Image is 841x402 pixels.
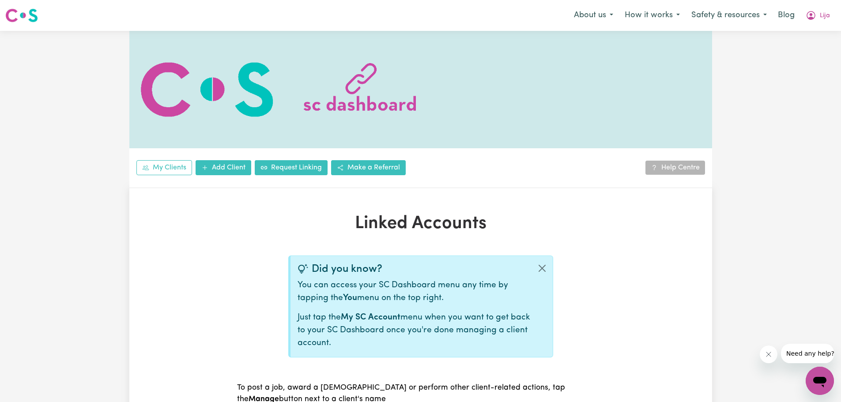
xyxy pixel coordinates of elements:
a: My Clients [136,160,192,175]
h1: Linked Accounts [232,213,610,234]
span: Need any help? [5,6,53,13]
button: Safety & resources [686,6,773,25]
button: Close alert [532,256,553,281]
div: Did you know? [298,263,532,276]
a: Make a Referral [331,160,406,175]
p: You can access your SC Dashboard menu any time by tapping the menu on the top right. [298,279,532,305]
a: Help Centre [645,161,705,175]
img: Careseekers logo [5,8,38,23]
button: About us [568,6,619,25]
a: Blog [773,6,800,25]
iframe: Button to launch messaging window [806,367,834,395]
iframe: Message from company [781,344,834,363]
button: My Account [800,6,836,25]
a: Add Client [196,160,251,175]
b: My SC Account [341,313,400,322]
button: How it works [619,6,686,25]
p: Just tap the menu when you want to get back to your SC Dashboard once you're done managing a clie... [298,312,532,349]
iframe: Close message [760,346,777,363]
a: Careseekers logo [5,5,38,26]
a: Request Linking [255,160,328,175]
b: You [343,294,357,302]
span: Lija [820,11,830,21]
